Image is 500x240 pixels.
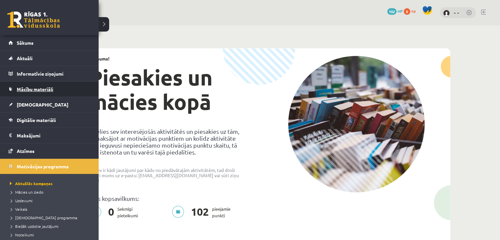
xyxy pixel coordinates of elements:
[172,206,234,219] p: pieejamie punkti
[17,163,69,169] span: Motivācijas programma
[9,112,90,128] a: Digitālie materiāli
[17,117,56,123] span: Digitālie materiāli
[8,232,34,237] span: Noteikumi
[8,181,53,186] span: Aktuālās kampaņas
[9,97,90,112] a: [DEMOGRAPHIC_DATA]
[89,195,245,202] p: Tavs kopsavilkums:
[17,55,33,61] span: Aktuāli
[8,232,92,238] a: Noteikumi
[89,56,109,61] strong: Jaunums!
[404,8,410,15] span: 0
[411,8,416,13] span: xp
[89,65,245,114] h1: Piesakies un mācies kopā
[8,198,33,203] span: Uzdevumi
[17,86,53,92] span: Mācību materiāli
[9,159,90,174] a: Motivācijas programma
[89,167,245,183] p: Ja Tev ir kādi jautājumi par kādu no piedāvātajām aktivitātēm, tad droši raksti mums uz e-pastu: ...
[397,8,403,13] span: mP
[188,206,212,219] span: 102
[8,189,43,195] span: Mācies un ziedo
[9,128,90,143] a: Maksājumi
[9,51,90,66] a: Aktuāli
[9,82,90,97] a: Mācību materiāli
[8,223,92,229] a: Biežāk uzdotie jautājumi
[17,40,34,46] span: Sākums
[17,102,68,108] span: [DEMOGRAPHIC_DATA]
[8,180,92,186] a: Aktuālās kampaņas
[8,189,92,195] a: Mācies un ziedo
[288,56,425,192] img: campaign-image-1c4f3b39ab1f89d1fca25a8facaab35ebc8e40cf20aedba61fd73fb4233361ac.png
[404,8,419,13] a: 0 xp
[17,148,35,154] span: Atzīmes
[89,128,245,156] p: Izvēlies sev interesējošās aktivitātēs un piesakies uz tām, samaksājot ar motivācijas punktiem un...
[8,206,92,212] a: Veikals
[387,8,396,15] span: 102
[443,10,450,16] img: - -
[8,215,77,220] span: [DEMOGRAPHIC_DATA] programma
[8,224,59,229] span: Biežāk uzdotie jautājumi
[9,66,90,81] a: Informatīvie ziņojumi
[17,128,90,143] legend: Maksājumi
[7,12,60,28] a: Rīgas 1. Tālmācības vidusskola
[8,198,92,204] a: Uzdevumi
[9,143,90,158] a: Atzīmes
[89,206,142,219] p: Sekmīgi pieteikumi
[105,206,117,219] span: 0
[8,206,27,212] span: Veikals
[17,66,90,81] legend: Informatīvie ziņojumi
[387,8,403,13] a: 102 mP
[8,215,92,221] a: [DEMOGRAPHIC_DATA] programma
[454,9,459,16] a: - -
[9,35,90,50] a: Sākums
